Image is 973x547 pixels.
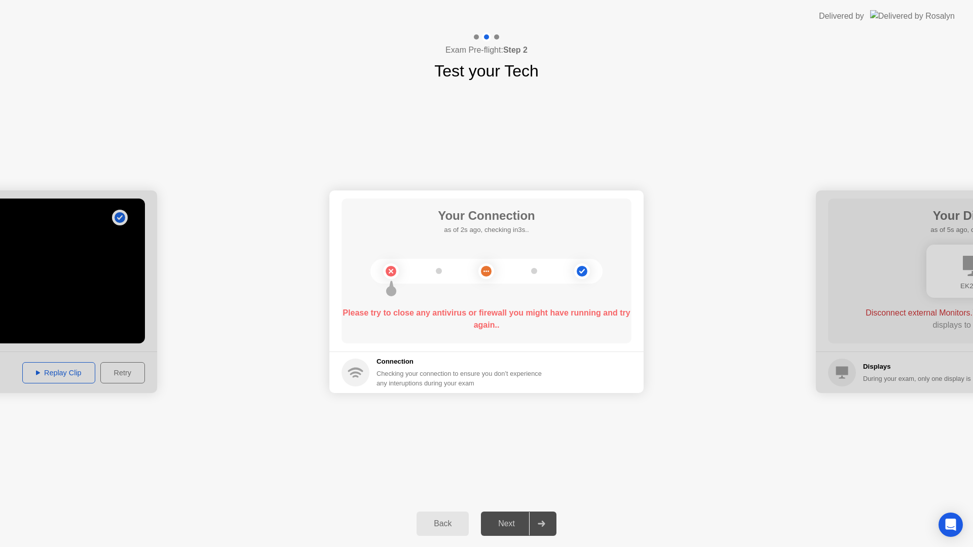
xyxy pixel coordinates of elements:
b: Step 2 [503,46,528,54]
button: Next [481,512,556,536]
b: Please try to close any antivirus or firewall you might have running and try again.. [343,308,630,329]
div: Delivered by [819,10,864,22]
h4: Exam Pre-flight: [445,44,528,56]
div: Back [420,519,466,528]
div: Next [484,519,529,528]
h1: Test your Tech [434,59,539,83]
div: Open Intercom Messenger [939,513,963,537]
h1: Your Connection [438,207,535,225]
div: Checking your connection to ensure you don’t experience any interuptions during your exam [377,369,548,388]
button: Back [417,512,469,536]
h5: Connection [377,357,548,367]
img: Delivered by Rosalyn [870,10,955,22]
h5: as of 2s ago, checking in3s.. [438,225,535,235]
